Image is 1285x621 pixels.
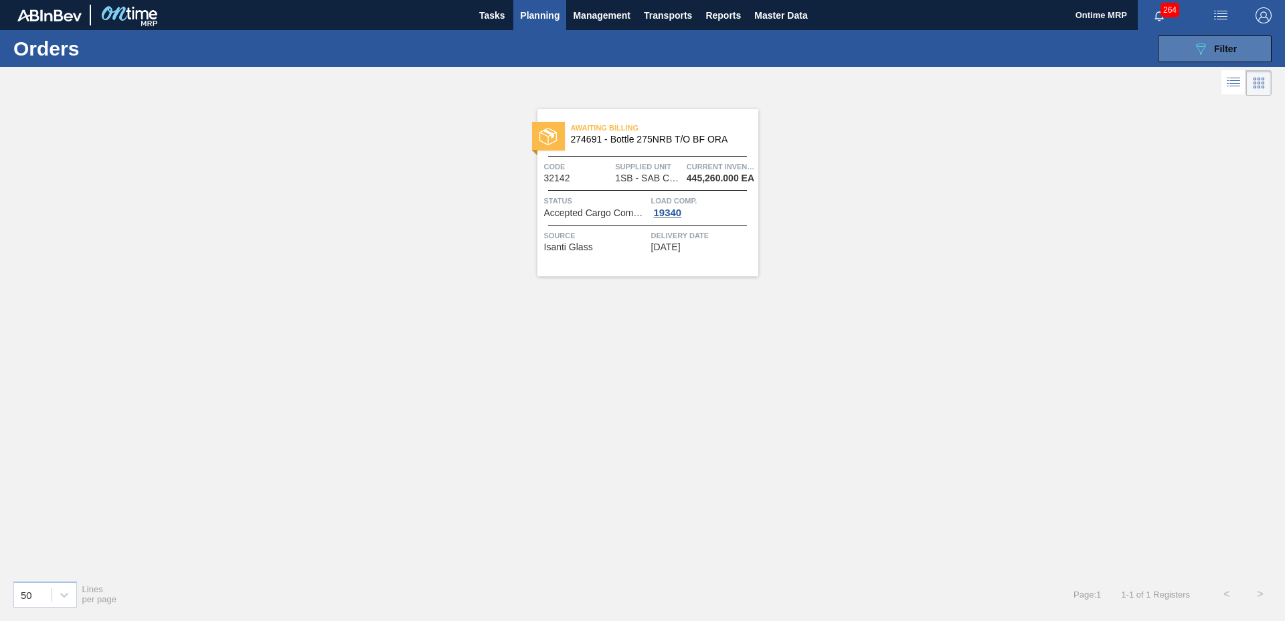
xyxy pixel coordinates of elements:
[1138,6,1181,25] button: Notifications
[544,194,648,207] span: Status
[1244,578,1277,611] button: >
[1074,590,1101,600] span: Page : 1
[1213,7,1229,23] img: userActions
[1214,43,1237,54] span: Filter
[520,7,560,23] span: Planning
[544,242,593,252] span: Isanti Glass
[82,584,117,604] span: Lines per page
[615,173,682,183] span: 1SB - SAB Chamdor Brewery
[651,242,681,252] span: 10/03/2025
[21,589,32,600] div: 50
[544,173,570,183] span: 32142
[615,160,683,173] span: Supplied Unit
[1158,35,1272,62] button: Filter
[754,7,807,23] span: Master Data
[571,121,758,135] span: Awaiting Billing
[13,41,213,56] h1: Orders
[17,9,82,21] img: TNhmsLtSVTkK8tSr43FrP2fwEKptu5GPRR3wAAAABJRU5ErkJggg==
[573,7,630,23] span: Management
[687,173,754,183] span: 445,260.000 EA
[651,207,685,218] div: 19340
[1210,578,1244,611] button: <
[1221,70,1246,96] div: List Vision
[1246,70,1272,96] div: Card Vision
[544,229,648,242] span: Source
[477,7,507,23] span: Tasks
[1121,590,1190,600] span: 1 - 1 of 1 Registers
[1256,7,1272,23] img: Logout
[1161,3,1179,17] span: 264
[651,229,755,242] span: Delivery Date
[687,160,755,173] span: Current inventory
[571,135,748,145] span: 274691 - Bottle 275NRB T/O BF ORA
[544,208,648,218] span: Accepted Cargo Composition
[644,7,692,23] span: Transports
[527,109,758,276] a: statusAwaiting Billing274691 - Bottle 275NRB T/O BF ORACode32142Supplied Unit1SB - SAB Chamdor Br...
[651,194,755,218] a: Load Comp.19340
[539,128,557,145] img: status
[544,160,612,173] span: Code
[705,7,741,23] span: Reports
[651,194,755,207] span: Load Comp.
